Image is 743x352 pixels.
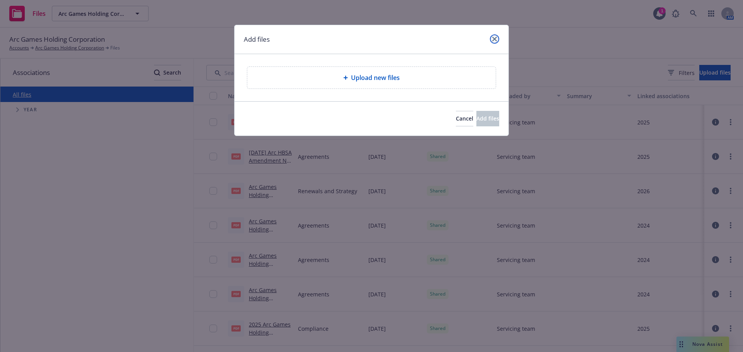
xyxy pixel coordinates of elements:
[456,115,473,122] span: Cancel
[247,66,496,89] div: Upload new files
[456,111,473,126] button: Cancel
[244,34,270,44] h1: Add files
[476,115,499,122] span: Add files
[351,73,400,82] span: Upload new files
[490,34,499,44] a: close
[476,111,499,126] button: Add files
